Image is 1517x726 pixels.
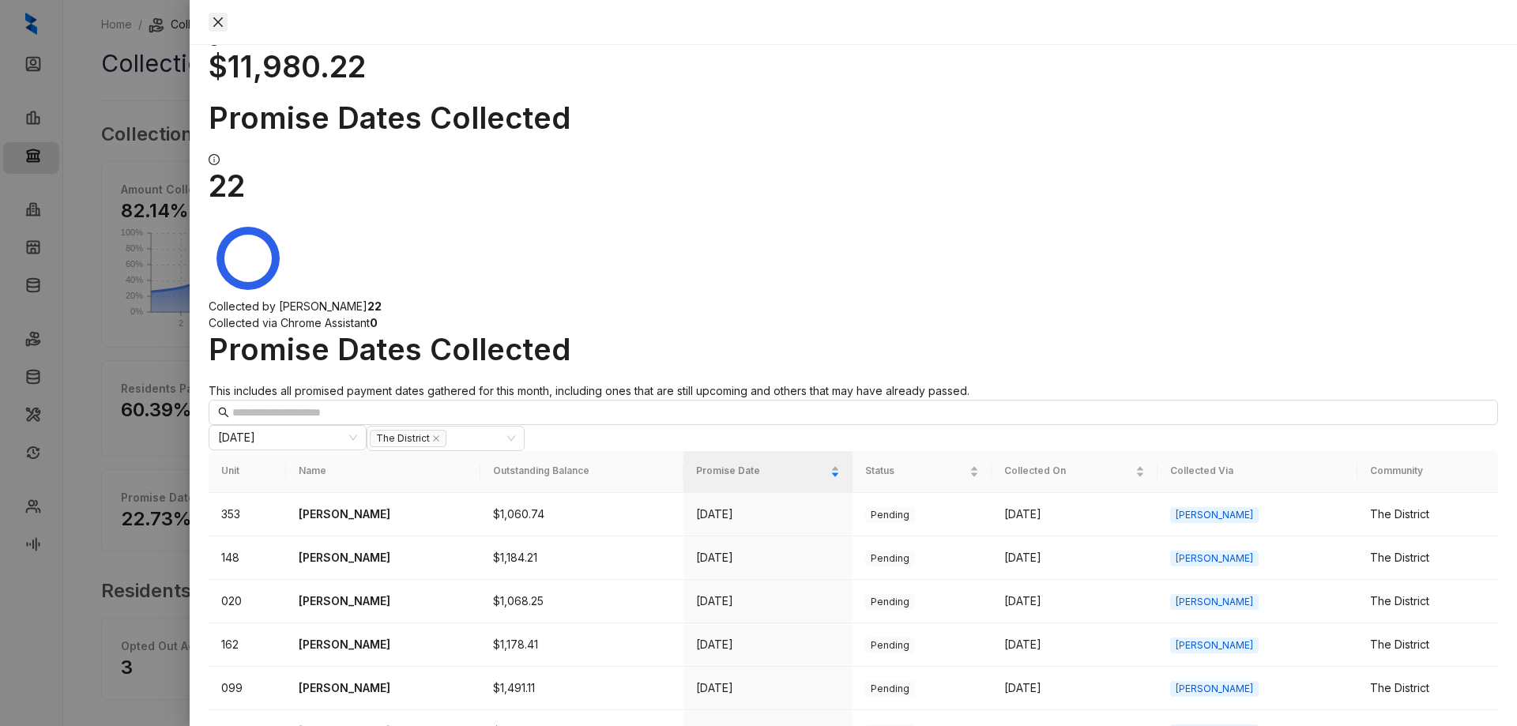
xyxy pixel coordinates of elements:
[1357,451,1498,493] th: Community
[209,451,286,493] th: Unit
[865,551,915,566] span: Pending
[216,227,280,290] g: Collected by Kelsey: 22
[370,430,446,447] span: The District
[209,100,1498,136] h1: Promise Dates Collected
[696,464,828,479] span: Promise Date
[1170,551,1259,566] span: [PERSON_NAME]
[209,331,1498,367] h1: Promise Dates Collected
[1370,506,1485,523] div: The District
[865,464,966,479] span: Status
[209,48,1498,85] h1: $11,980.22
[209,667,286,710] td: 099
[480,667,683,710] td: $1,491.11
[299,679,468,697] p: [PERSON_NAME]
[209,580,286,623] td: 020
[367,299,382,313] strong: 22
[1170,507,1259,523] span: [PERSON_NAME]
[1158,451,1357,493] th: Collected Via
[370,316,378,329] strong: 0
[1170,638,1259,653] span: [PERSON_NAME]
[1004,464,1132,479] span: Collected On
[299,636,468,653] p: [PERSON_NAME]
[683,493,853,536] td: [DATE]
[1370,636,1485,653] div: The District
[218,426,357,450] span: September 2025
[209,154,220,165] span: info-circle
[480,623,683,667] td: $1,178.41
[683,667,853,710] td: [DATE]
[299,549,468,566] p: [PERSON_NAME]
[209,299,367,313] span: Collected by [PERSON_NAME]
[212,16,224,28] span: close
[209,167,1498,204] h1: 22
[480,580,683,623] td: $1,068.25
[683,623,853,667] td: [DATE]
[1170,681,1259,697] span: [PERSON_NAME]
[683,536,853,580] td: [DATE]
[432,434,440,442] span: close
[865,594,915,610] span: Pending
[218,407,229,418] span: search
[865,507,915,523] span: Pending
[209,493,286,536] td: 353
[299,592,468,610] p: [PERSON_NAME]
[865,638,915,653] span: Pending
[992,580,1158,623] td: [DATE]
[480,536,683,580] td: $1,184.21
[209,384,969,397] span: This includes all promised payment dates gathered for this month, including ones that are still u...
[992,667,1158,710] td: [DATE]
[286,451,480,493] th: Name
[683,580,853,623] td: [DATE]
[480,451,683,493] th: Outstanding Balance
[1370,549,1485,566] div: The District
[209,623,286,667] td: 162
[992,493,1158,536] td: [DATE]
[209,13,228,32] button: Close
[853,451,992,493] th: Status
[1170,594,1259,610] span: [PERSON_NAME]
[1370,592,1485,610] div: The District
[992,536,1158,580] td: [DATE]
[992,451,1158,493] th: Collected On
[209,536,286,580] td: 148
[299,506,468,523] p: [PERSON_NAME]
[865,681,915,697] span: Pending
[1370,679,1485,697] div: The District
[992,623,1158,667] td: [DATE]
[209,316,370,329] span: Collected via Chrome Assistant
[480,493,683,536] td: $1,060.74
